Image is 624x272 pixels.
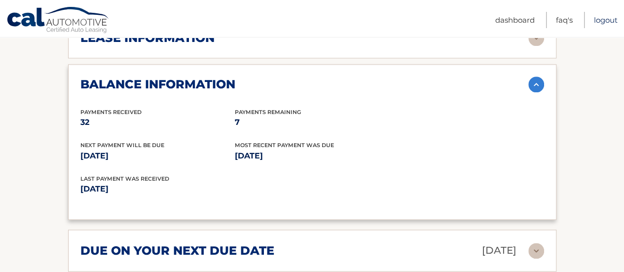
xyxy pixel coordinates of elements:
h2: lease information [80,31,215,45]
p: [DATE] [235,149,389,163]
span: Next Payment will be due [80,142,164,149]
a: FAQ's [556,12,573,28]
p: 7 [235,116,389,129]
h2: balance information [80,77,235,92]
p: [DATE] [482,242,516,259]
p: [DATE] [80,149,235,163]
img: accordion-active.svg [528,77,544,92]
p: 32 [80,116,235,129]
a: Logout [594,12,618,28]
span: Last Payment was received [80,175,169,182]
a: Cal Automotive [6,6,110,35]
h2: due on your next due date [80,243,274,258]
img: accordion-rest.svg [528,30,544,46]
span: Most Recent Payment Was Due [235,142,334,149]
span: Payments Received [80,109,142,116]
span: Payments Remaining [235,109,301,116]
img: accordion-rest.svg [528,243,544,259]
a: Dashboard [495,12,535,28]
p: [DATE] [80,182,312,196]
